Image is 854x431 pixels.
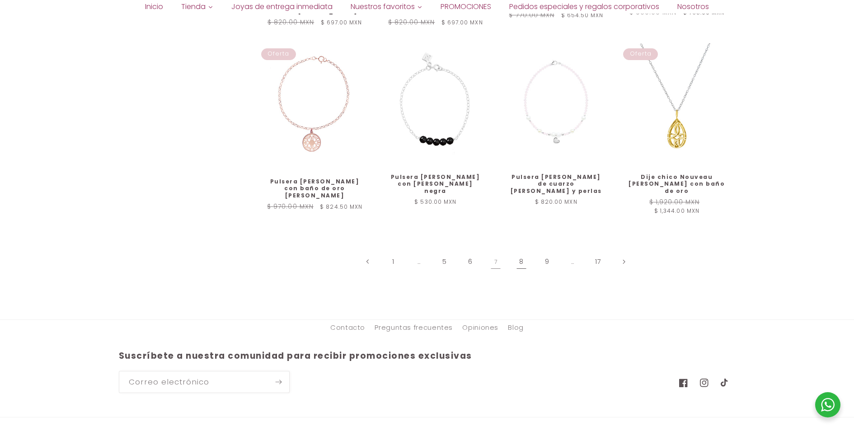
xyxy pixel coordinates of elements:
span: Inicio [145,2,163,12]
a: Página 9 [537,251,558,272]
span: Tienda [181,2,206,12]
a: Blog [508,320,524,336]
a: Pulsera [PERSON_NAME] con [PERSON_NAME] negra [386,173,484,195]
span: Nosotros [677,2,709,12]
a: Página 5 [434,251,455,272]
button: Suscribirse [268,371,289,393]
span: … [408,251,429,272]
a: Pulsera [PERSON_NAME] de cuarzo [PERSON_NAME] y perlas [507,173,605,195]
span: PROMOCIONES [441,2,491,12]
input: Correo electrónico [119,371,289,393]
a: Contacto [330,322,365,336]
a: Preguntas frecuentes [375,320,453,336]
a: Página 1 [383,251,404,272]
nav: Paginación [256,251,736,272]
a: Página 8 [511,251,532,272]
a: Página 7 [485,251,506,272]
a: Pagina anterior [357,251,378,272]
a: Página 17 [588,251,609,272]
a: Página siguiente [614,251,634,272]
a: Opiniones [462,320,498,336]
span: Joyas de entrega inmediata [231,2,333,12]
span: Nuestros favoritos [351,2,415,12]
a: Página 6 [460,251,480,272]
a: Dije chico Nouveau [PERSON_NAME] con baño de oro [628,173,726,195]
span: Pedidos especiales y regalos corporativos [509,2,659,12]
h2: Suscríbete a nuestra comunidad para recibir promociones exclusivas [119,351,668,362]
a: Pulsera [PERSON_NAME] con baño de oro [PERSON_NAME] [266,178,364,199]
span: … [562,251,583,272]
